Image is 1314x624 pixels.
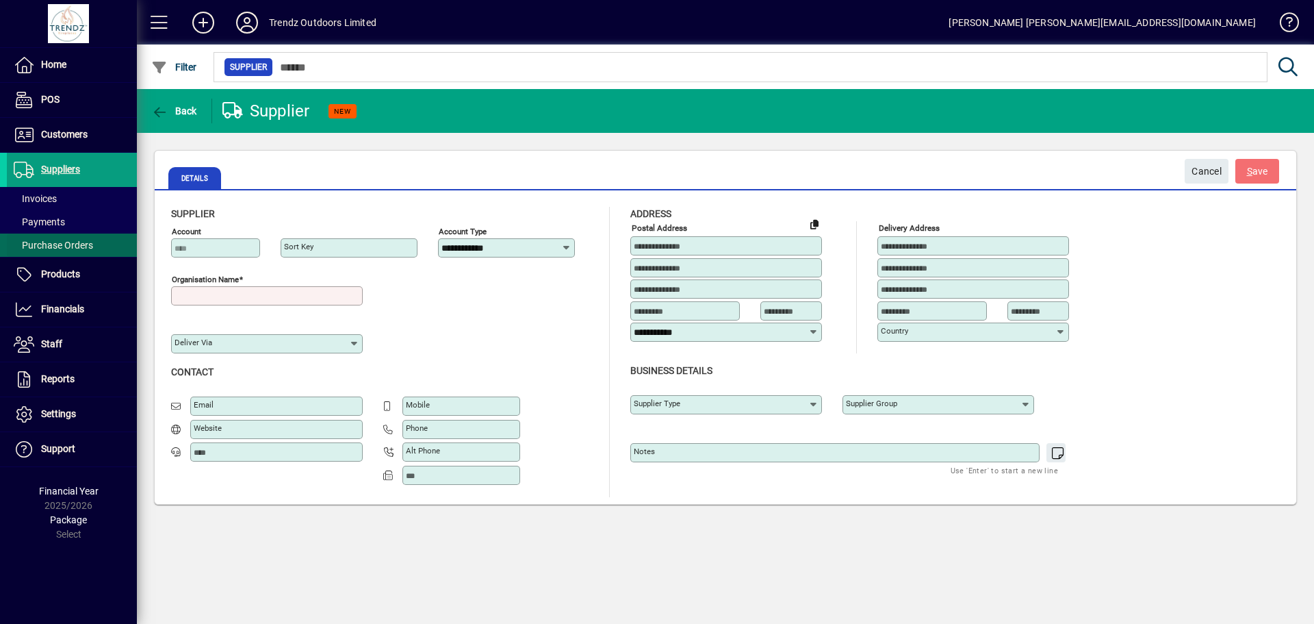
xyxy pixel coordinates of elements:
span: Business details [630,365,712,376]
mat-label: Alt Phone [406,446,440,455]
mat-label: Supplier group [846,399,897,408]
span: Filter [151,62,197,73]
mat-hint: Use 'Enter' to start a new line [951,462,1058,478]
button: Copy to Delivery address [803,213,825,235]
button: Add [181,10,225,35]
span: Cancel [1191,160,1222,183]
button: Cancel [1185,159,1228,184]
span: Invoices [14,193,57,204]
span: S [1247,166,1252,177]
span: Purchase Orders [14,240,93,251]
div: [PERSON_NAME] [PERSON_NAME][EMAIL_ADDRESS][DOMAIN_NAME] [949,12,1256,34]
a: Financials [7,292,137,327]
a: Invoices [7,187,137,210]
span: NEW [334,107,351,116]
a: Purchase Orders [7,234,137,257]
mat-label: Account Type [439,227,487,236]
div: Supplier [222,100,310,122]
mat-label: Sort key [284,242,313,251]
a: Products [7,258,137,292]
mat-label: Email [194,400,214,410]
span: Payments [14,216,65,227]
a: Knowledge Base [1270,3,1297,47]
span: Financials [41,303,84,314]
mat-label: Phone [406,423,428,433]
a: Staff [7,327,137,362]
span: Financial Year [39,486,99,497]
mat-label: Deliver via [175,338,212,347]
mat-label: Account [172,227,201,236]
span: POS [41,94,60,105]
span: Supplier [171,208,215,219]
span: Back [151,105,197,116]
span: Contact [171,366,214,377]
mat-label: Organisation name [172,275,239,284]
button: Filter [148,55,201,79]
span: Details [168,167,221,189]
a: Customers [7,118,137,152]
button: Save [1235,159,1279,184]
span: Reports [41,373,75,384]
mat-label: Supplier type [634,399,680,408]
a: Reports [7,362,137,397]
a: Support [7,432,137,466]
mat-label: Notes [634,447,655,456]
span: Suppliers [41,164,80,175]
span: Settings [41,408,76,419]
a: POS [7,83,137,117]
mat-label: Mobile [406,400,430,410]
span: Products [41,269,80,279]
span: Customers [41,129,88,140]
span: Staff [41,338,62,349]
button: Profile [225,10,269,35]
a: Settings [7,397,137,432]
span: Address [630,208,671,219]
span: Home [41,59,66,70]
a: Home [7,48,137,82]
span: Package [50,514,87,525]
mat-label: Website [194,423,222,433]
span: Support [41,443,75,454]
span: ave [1247,160,1268,183]
span: Supplier [230,60,267,74]
mat-label: Country [881,326,908,336]
a: Payments [7,210,137,234]
div: Trendz Outdoors Limited [269,12,376,34]
button: Back [148,99,201,123]
app-page-header-button: Back [137,99,212,123]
